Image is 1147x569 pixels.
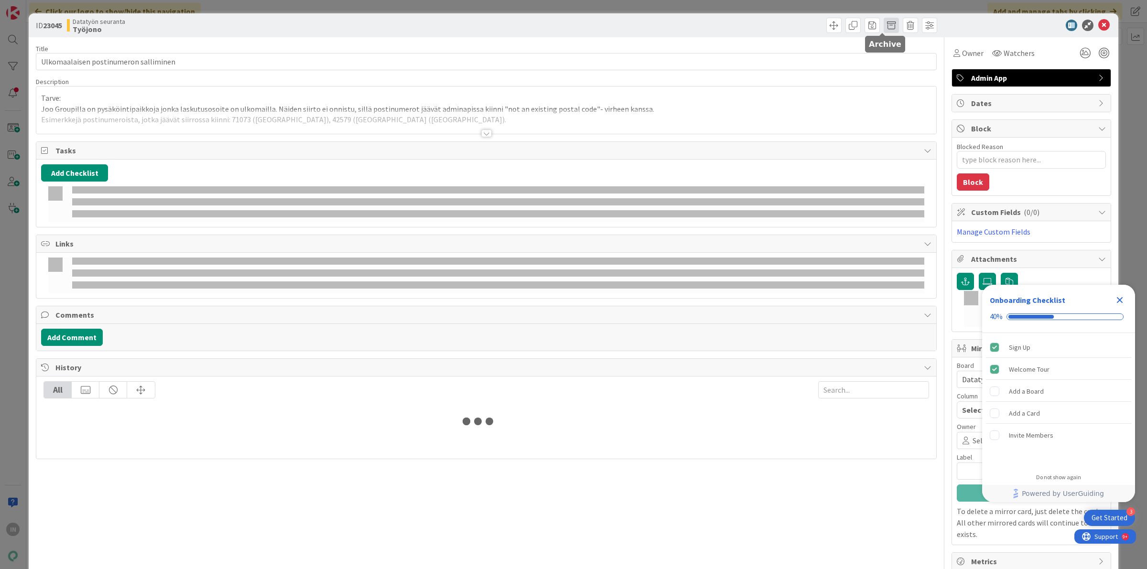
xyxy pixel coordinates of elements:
span: Select a Column... [962,404,1025,416]
div: All [44,382,72,398]
button: Block [957,173,989,191]
span: Owner [962,47,984,59]
span: Datatyön seuranta [73,18,125,25]
span: Links [55,238,919,249]
div: Welcome Tour is complete. [986,359,1131,380]
span: Datatyön seuranta [962,375,1024,384]
p: Joo Groupilla on pysäköintipaikkoja jonka laskutusosoite on ulkomailla. Näiden siirto ei onnistu,... [41,104,931,115]
div: Footer [982,485,1135,502]
span: Custom Fields [971,206,1093,218]
span: History [55,362,919,373]
div: Add a Card [1009,408,1040,419]
span: Block [971,123,1093,134]
div: Welcome Tour [1009,364,1050,375]
div: Open Get Started checklist, remaining modules: 3 [1084,510,1135,526]
span: Watchers [1004,47,1035,59]
a: Powered by UserGuiding [987,485,1130,502]
span: Admin App [971,72,1093,84]
div: Close Checklist [1112,292,1127,308]
b: Työjono [73,25,125,33]
div: Sign Up [1009,342,1030,353]
span: Comments [55,309,919,321]
b: 23045 [43,21,62,30]
span: Dates [971,97,1093,109]
input: Search... [818,381,929,398]
div: Do not show again [1036,473,1081,481]
span: Description [36,77,69,86]
span: Select Owner [973,435,1016,446]
span: ID [36,20,62,31]
div: 9+ [48,4,53,11]
h5: Archive [869,40,901,49]
input: type card name here... [36,53,937,70]
span: ( 0/0 ) [1024,207,1039,217]
button: Select a Column... [957,401,1106,419]
span: Tasks [55,145,919,156]
div: Add a Board [1009,386,1044,397]
span: Attachments [971,253,1093,265]
a: Manage Custom Fields [957,227,1030,236]
div: Add a Board is incomplete. [986,381,1131,402]
div: Checklist Container [982,285,1135,502]
span: Metrics [971,556,1093,567]
button: Add Checklist [41,164,108,182]
label: Blocked Reason [957,142,1003,151]
p: To delete a mirror card, just delete the card. All other mirrored cards will continue to exists. [957,505,1106,540]
div: Onboarding Checklist [990,294,1065,306]
span: Column [957,393,978,399]
div: Sign Up is complete. [986,337,1131,358]
div: Add a Card is incomplete. [986,403,1131,424]
div: Checklist progress: 40% [990,312,1127,321]
div: Checklist items [982,333,1135,467]
div: Invite Members is incomplete. [986,425,1131,446]
span: Board [957,362,974,369]
p: Tarve: [41,93,931,104]
div: 3 [1126,507,1135,516]
div: 40% [990,312,1003,321]
span: Powered by UserGuiding [1022,488,1104,499]
button: Add Comment [41,329,103,346]
div: Get Started [1092,513,1127,523]
label: Title [36,44,48,53]
button: Mirror [957,484,1106,502]
span: Owner [957,423,976,430]
span: Support [20,1,43,13]
span: Label [957,454,972,461]
div: Invite Members [1009,429,1053,441]
span: Mirrors [971,343,1093,354]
